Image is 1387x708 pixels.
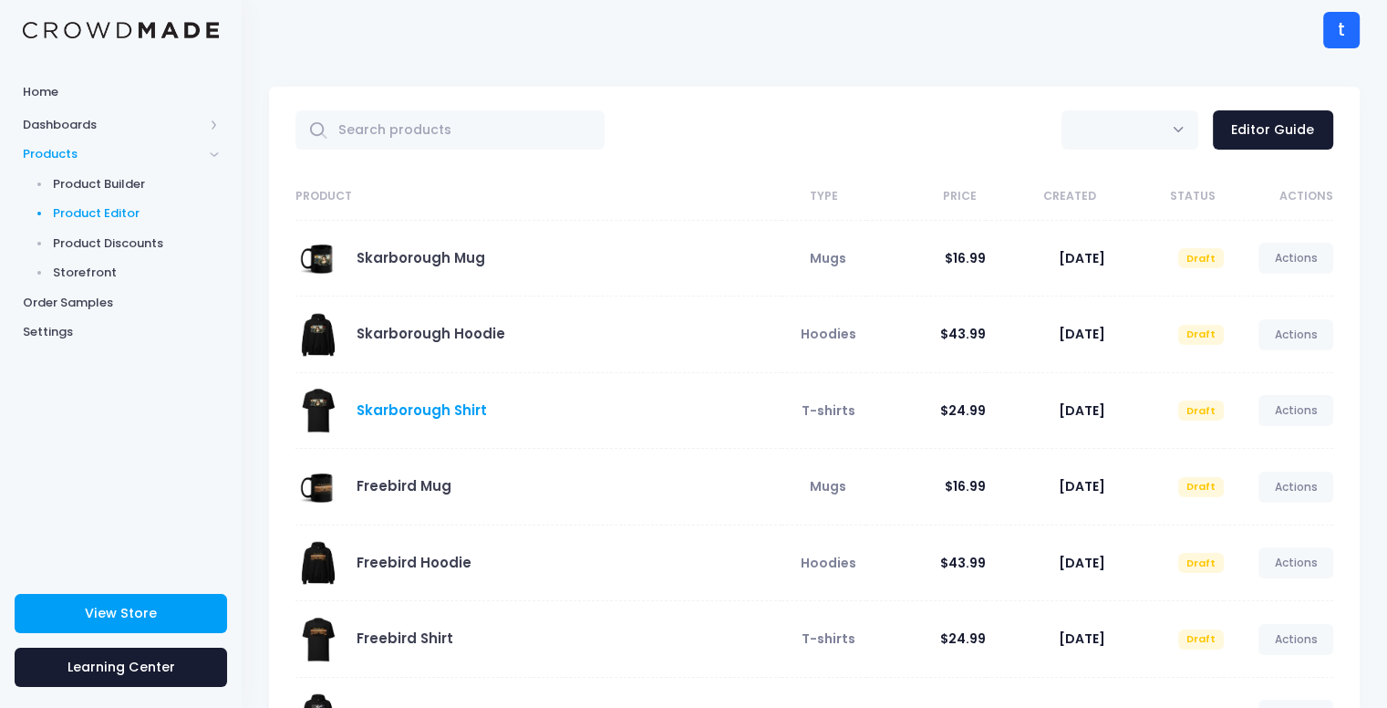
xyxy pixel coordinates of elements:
span: [DATE] [1058,477,1104,495]
a: Editor Guide [1213,110,1333,150]
span: [DATE] [1058,325,1104,343]
a: Actions [1258,243,1333,274]
span: $24.99 [940,401,986,420]
span: Settings [23,323,219,341]
span: Home [23,83,219,101]
span: Mugs [810,477,846,495]
a: Skarborough Shirt [357,401,487,420]
a: Learning Center [15,648,227,687]
span: [DATE] [1058,630,1104,648]
span: Product Builder [53,175,220,193]
span: T-shirts [802,630,855,648]
span: $16.99 [945,477,986,495]
a: Actions [1258,472,1333,503]
th: Product [295,173,781,221]
span: Product Editor [53,204,220,223]
a: Skarborough Hoodie [357,324,505,343]
a: View Store [15,594,227,633]
span: [DATE] [1058,554,1104,572]
span: Storefront [53,264,220,282]
span: View Store [85,604,157,622]
a: Freebird Hoodie [357,553,471,572]
span: Draft [1178,248,1225,268]
span: $24.99 [940,630,986,648]
span: Draft [1178,401,1225,421]
input: Search products [295,110,605,150]
span: $43.99 [940,325,986,343]
a: Freebird Shirt [357,629,453,648]
span: Dashboards [23,116,203,134]
span: Product Discounts [53,234,220,253]
span: $43.99 [940,554,986,572]
th: Status [1104,173,1224,221]
a: Actions [1258,547,1333,578]
th: Price [866,173,986,221]
span: Order Samples [23,294,219,312]
a: Actions [1258,395,1333,426]
th: Actions [1224,173,1332,221]
a: Actions [1258,624,1333,655]
span: Draft [1178,477,1225,497]
a: Actions [1258,319,1333,350]
span: Draft [1178,630,1225,650]
span: [DATE] [1058,401,1104,420]
a: Skarborough Mug [357,248,485,267]
span: Hoodies [801,325,856,343]
div: t [1323,12,1360,48]
span: [DATE] [1058,249,1104,267]
th: Type [781,173,866,221]
span: Hoodies [801,554,856,572]
span: T-shirts [802,401,855,420]
span: $16.99 [945,249,986,267]
img: Logo [23,22,219,39]
a: Freebird Mug [357,476,451,495]
span: Mugs [810,249,846,267]
th: Created [986,173,1105,221]
span: Draft [1178,553,1225,573]
span: Learning Center [67,658,175,676]
span: Products [23,145,203,163]
span: Draft [1178,325,1225,345]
